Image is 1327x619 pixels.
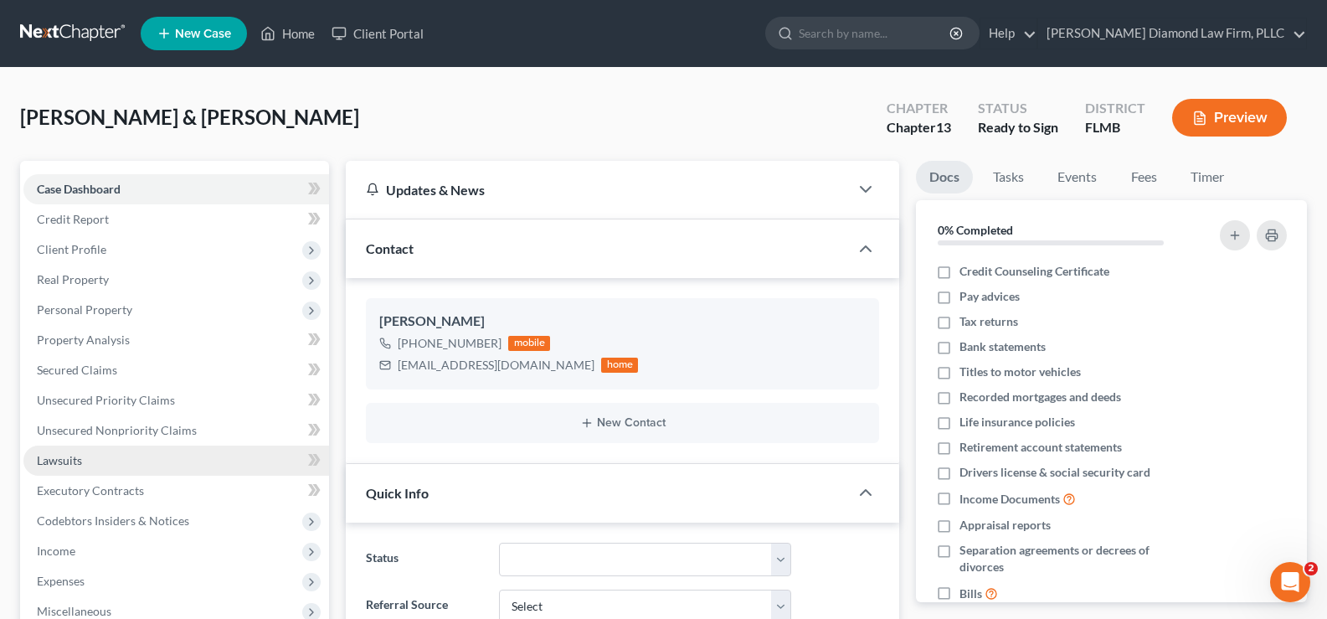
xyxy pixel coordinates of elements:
a: Executory Contracts [23,476,329,506]
div: Status [978,99,1058,118]
span: Client Profile [37,242,106,256]
span: Miscellaneous [37,604,111,618]
a: Case Dashboard [23,174,329,204]
label: Status [357,543,490,576]
div: home [601,358,638,373]
a: Home [252,18,323,49]
span: Pay advices [959,288,1020,305]
span: Drivers license & social security card [959,464,1150,481]
span: Retirement account statements [959,439,1122,456]
span: Personal Property [37,302,132,317]
span: Property Analysis [37,333,130,347]
span: Bills [959,585,982,602]
a: Client Portal [323,18,432,49]
span: Credit Counseling Certificate [959,263,1109,280]
div: [EMAIL_ADDRESS][DOMAIN_NAME] [398,357,594,374]
span: Bank statements [959,338,1046,355]
a: Unsecured Nonpriority Claims [23,415,329,446]
div: Updates & News [366,181,829,199]
span: [PERSON_NAME] & [PERSON_NAME] [20,105,359,129]
a: Tasks [980,161,1037,193]
span: Income [37,544,75,558]
span: Case Dashboard [37,182,121,196]
input: Search by name... [799,18,952,49]
span: Contact [366,240,414,256]
span: Quick Info [366,485,429,501]
a: Unsecured Priority Claims [23,385,329,415]
button: New Contact [379,416,866,430]
div: mobile [508,336,550,351]
a: Timer [1177,161,1237,193]
iframe: Intercom live chat [1270,562,1310,602]
a: Fees [1117,161,1170,193]
a: Docs [916,161,973,193]
a: [PERSON_NAME] Diamond Law Firm, PLLC [1038,18,1306,49]
a: Help [980,18,1036,49]
span: Secured Claims [37,363,117,377]
strong: 0% Completed [938,223,1013,237]
a: Lawsuits [23,446,329,476]
span: Real Property [37,272,109,286]
span: Titles to motor vehicles [959,364,1081,380]
button: Preview [1172,99,1287,137]
span: Unsecured Nonpriority Claims [37,423,197,437]
div: Chapter [887,99,951,118]
a: Property Analysis [23,325,329,355]
span: Credit Report [37,212,109,226]
span: Separation agreements or decrees of divorces [959,542,1195,575]
span: Income Documents [959,491,1060,508]
span: 13 [936,119,951,135]
span: Appraisal reports [959,517,1051,534]
div: Chapter [887,118,951,137]
span: Codebtors Insiders & Notices [37,513,189,528]
a: Secured Claims [23,355,329,385]
div: [PERSON_NAME] [379,312,866,332]
a: Events [1044,161,1110,193]
div: FLMB [1085,118,1145,137]
span: Unsecured Priority Claims [37,393,175,407]
div: Ready to Sign [978,118,1058,137]
span: Executory Contracts [37,483,144,498]
span: Tax returns [959,313,1018,330]
span: Recorded mortgages and deeds [959,389,1121,405]
div: [PHONE_NUMBER] [398,335,501,352]
span: Lawsuits [37,453,82,467]
span: 2 [1304,562,1318,575]
span: New Case [175,28,231,40]
span: Life insurance policies [959,414,1075,431]
span: Expenses [37,574,85,588]
div: District [1085,99,1145,118]
a: Credit Report [23,204,329,235]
